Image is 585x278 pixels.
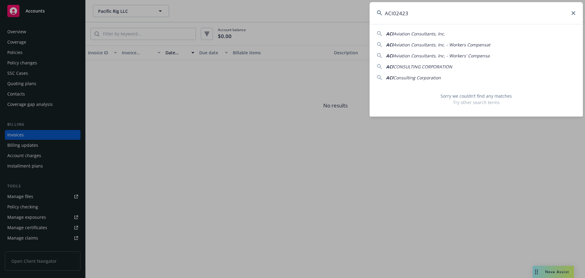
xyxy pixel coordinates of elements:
[377,93,576,99] span: Sorry we couldn’t find any matches
[393,53,490,59] span: Aviation Consultants, Inc. - Workers' Compensa
[386,75,393,81] span: ACI
[386,42,393,48] span: ACI
[393,31,445,37] span: Aviation Consultants, Inc.
[386,64,393,70] span: ACI
[386,31,393,37] span: ACI
[393,42,490,48] span: Aviation Consultants, Inc. - Workers Compensat
[386,53,393,59] span: ACI
[393,75,441,81] span: Consulting Corporation
[393,64,452,70] span: CONSULTING CORPORATION
[377,99,576,106] span: Try other search terms
[370,2,583,24] input: Search...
